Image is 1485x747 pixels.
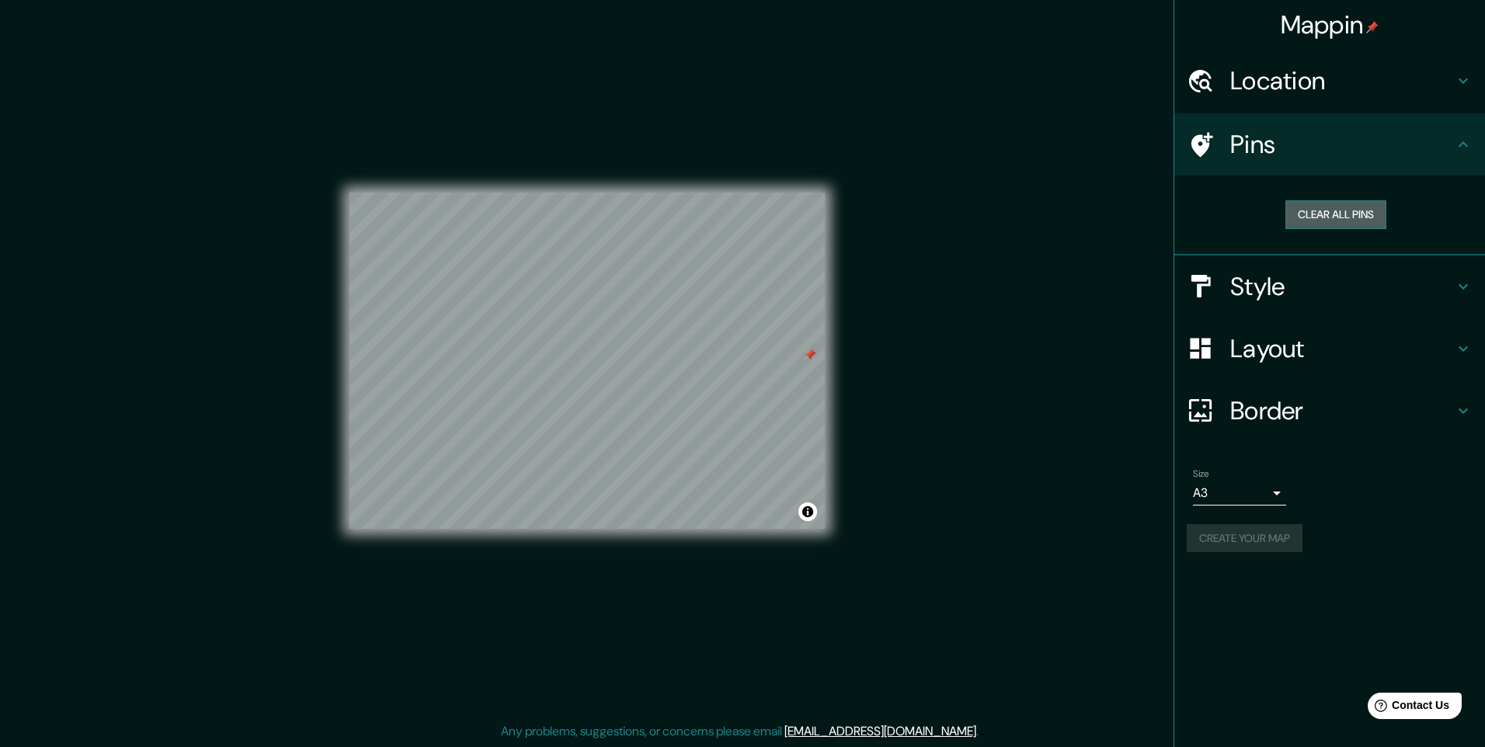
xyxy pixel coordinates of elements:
[501,722,979,741] p: Any problems, suggestions, or concerns please email .
[1347,686,1468,730] iframe: Help widget launcher
[798,502,817,521] button: Toggle attribution
[1366,21,1379,33] img: pin-icon.png
[1230,271,1454,302] h4: Style
[1193,481,1286,506] div: A3
[1193,467,1209,480] label: Size
[350,193,825,529] canvas: Map
[981,722,984,741] div: .
[1174,318,1485,380] div: Layout
[1174,255,1485,318] div: Style
[1230,65,1454,96] h4: Location
[1174,50,1485,112] div: Location
[979,722,981,741] div: .
[1230,129,1454,160] h4: Pins
[1230,333,1454,364] h4: Layout
[1230,395,1454,426] h4: Border
[1174,113,1485,175] div: Pins
[1281,9,1379,40] h4: Mappin
[1174,380,1485,442] div: Border
[784,723,976,739] a: [EMAIL_ADDRESS][DOMAIN_NAME]
[1285,200,1386,229] button: Clear all pins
